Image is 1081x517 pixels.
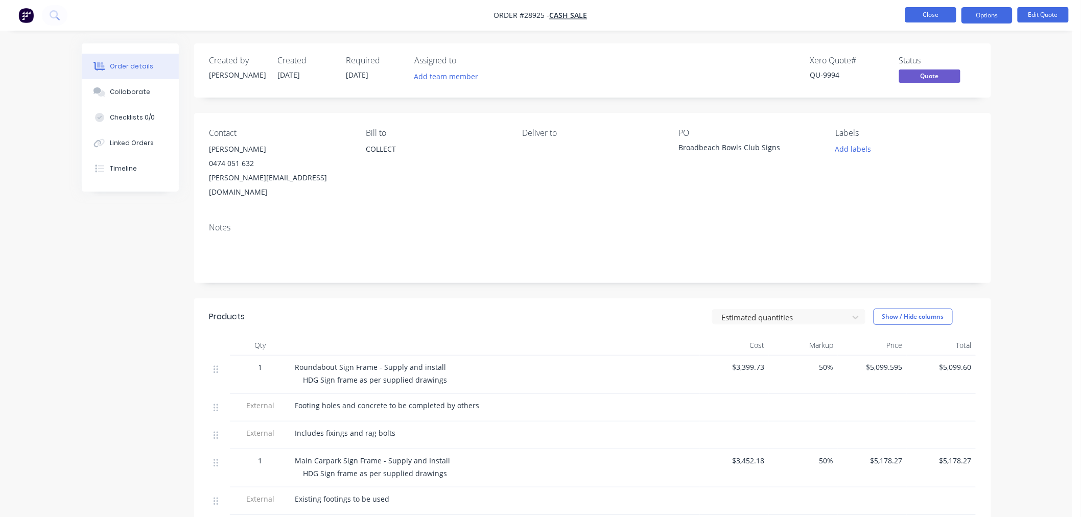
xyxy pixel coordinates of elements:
div: Created by [209,56,266,65]
div: Products [209,311,245,323]
span: External [234,428,287,438]
span: Main Carpark Sign Frame - Supply and Install [295,456,451,465]
span: $5,178.27 [911,455,972,466]
button: Add labels [830,142,877,156]
div: Price [838,335,907,356]
div: QU-9994 [810,69,887,80]
button: Close [905,7,956,22]
span: Order #28925 - [494,11,550,20]
div: Bill to [366,128,506,138]
div: [PERSON_NAME][EMAIL_ADDRESS][DOMAIN_NAME] [209,171,349,199]
img: Factory [18,8,34,23]
div: [PERSON_NAME] [209,142,349,156]
span: Footing holes and concrete to be completed by others [295,401,480,410]
span: HDG Sign frame as per supplied drawings [303,375,448,385]
button: Timeline [82,156,179,181]
span: $3,399.73 [704,362,765,372]
button: Add team member [409,69,484,83]
div: Qty [230,335,291,356]
span: [DATE] [346,70,369,80]
span: Roundabout Sign Frame - Supply and install [295,362,447,372]
div: Checklists 0/0 [110,113,155,122]
div: Created [278,56,334,65]
div: Markup [769,335,838,356]
div: Timeline [110,164,137,173]
button: Edit Quote [1018,7,1069,22]
button: Linked Orders [82,130,179,156]
span: [DATE] [278,70,300,80]
span: $5,099.60 [911,362,972,372]
div: [PERSON_NAME]0474 051 632[PERSON_NAME][EMAIL_ADDRESS][DOMAIN_NAME] [209,142,349,199]
div: Cost [700,335,769,356]
a: CASH SALE [550,11,587,20]
button: Collaborate [82,79,179,105]
button: Add team member [415,69,484,83]
span: External [234,400,287,411]
div: 0474 051 632 [209,156,349,171]
div: PO [679,128,819,138]
div: Status [899,56,976,65]
span: 50% [773,455,834,466]
div: Contact [209,128,349,138]
span: 50% [773,362,834,372]
button: Show / Hide columns [874,309,953,325]
div: Xero Quote # [810,56,887,65]
span: Includes fixings and rag bolts [295,428,396,438]
div: COLLECT [366,142,506,156]
span: External [234,494,287,504]
span: Quote [899,69,960,82]
div: Broadbeach Bowls Club Signs [679,142,807,156]
button: Checklists 0/0 [82,105,179,130]
span: HDG Sign frame as per supplied drawings [303,468,448,478]
div: [PERSON_NAME] [209,69,266,80]
button: Order details [82,54,179,79]
span: 1 [258,362,263,372]
div: Labels [835,128,975,138]
span: $5,178.27 [842,455,903,466]
span: 1 [258,455,263,466]
div: Total [907,335,976,356]
div: Required [346,56,403,65]
span: $5,099.595 [842,362,903,372]
div: Deliver to [522,128,662,138]
div: COLLECT [366,142,506,175]
div: Notes [209,223,976,232]
div: Assigned to [415,56,517,65]
div: Collaborate [110,87,150,97]
span: Existing footings to be used [295,494,390,504]
div: Order details [110,62,153,71]
div: Linked Orders [110,138,154,148]
button: Options [961,7,1013,24]
span: $3,452.18 [704,455,765,466]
